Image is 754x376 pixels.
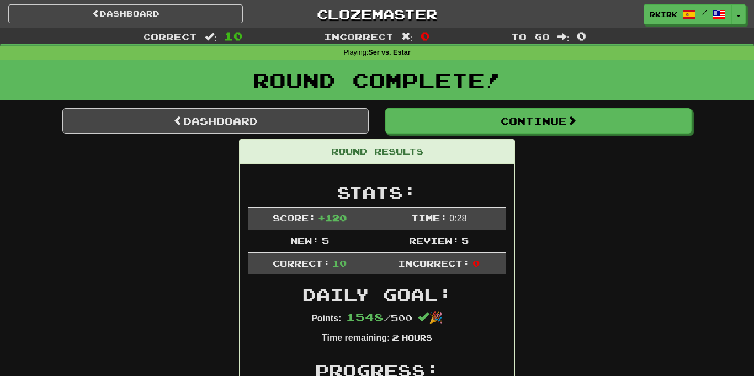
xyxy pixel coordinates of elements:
[398,258,470,268] span: Incorrect:
[577,29,586,43] span: 0
[402,333,432,342] small: Hours
[8,4,243,23] a: Dashboard
[322,333,390,342] strong: Time remaining:
[332,258,347,268] span: 10
[385,108,692,134] button: Continue
[259,4,494,24] a: Clozemaster
[346,310,384,324] span: 1548
[248,183,506,202] h2: Stats:
[472,258,480,268] span: 0
[557,32,570,41] span: :
[702,9,707,17] span: /
[322,235,329,246] span: 5
[318,213,347,223] span: + 120
[143,31,197,42] span: Correct
[368,49,410,56] strong: Ser vs. Estar
[240,140,514,164] div: Round Results
[311,314,341,323] strong: Points:
[644,4,732,24] a: rkirk /
[273,258,330,268] span: Correct:
[324,31,394,42] span: Incorrect
[224,29,243,43] span: 10
[409,235,459,246] span: Review:
[392,332,399,342] span: 2
[418,311,443,324] span: 🎉
[205,32,217,41] span: :
[62,108,369,134] a: Dashboard
[273,213,316,223] span: Score:
[421,29,430,43] span: 0
[346,313,412,323] span: / 500
[290,235,319,246] span: New:
[4,69,750,91] h1: Round Complete!
[401,32,413,41] span: :
[511,31,550,42] span: To go
[461,235,469,246] span: 5
[248,285,506,304] h2: Daily Goal:
[449,214,466,223] span: 0 : 28
[411,213,447,223] span: Time:
[650,9,677,19] span: rkirk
